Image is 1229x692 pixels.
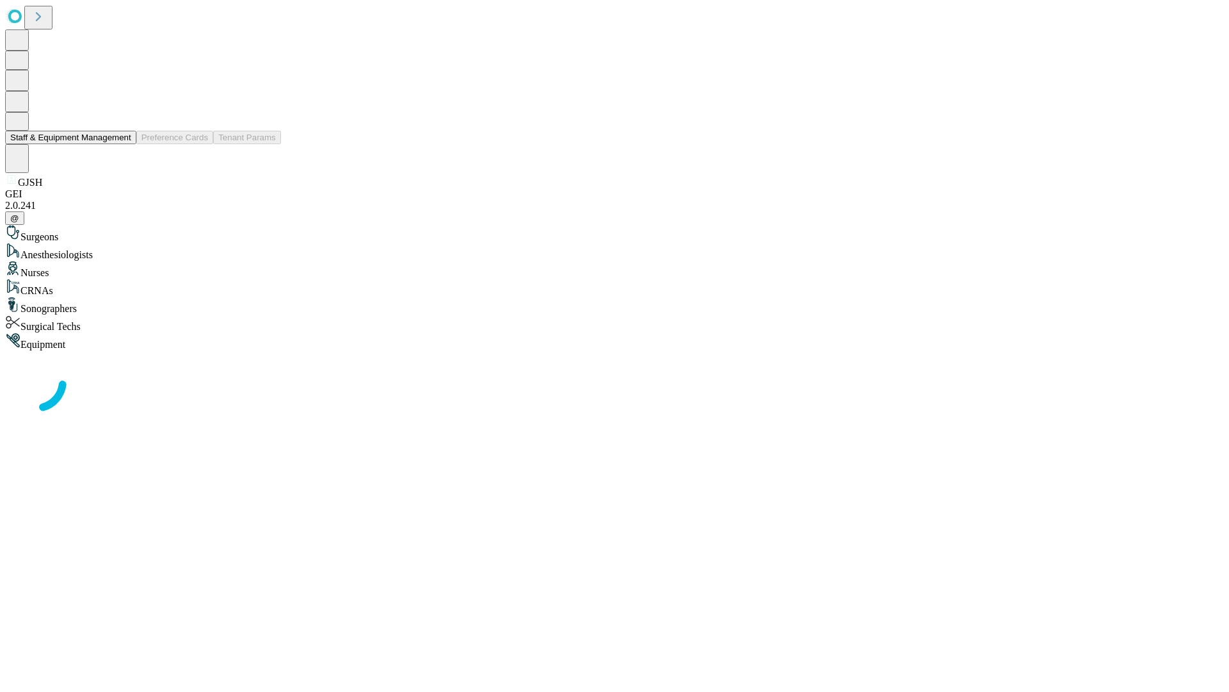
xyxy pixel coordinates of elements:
[5,315,1224,333] div: Surgical Techs
[5,333,1224,350] div: Equipment
[213,131,281,144] button: Tenant Params
[136,131,213,144] button: Preference Cards
[5,243,1224,261] div: Anesthesiologists
[5,211,24,225] button: @
[18,177,42,188] span: GJSH
[10,213,19,223] span: @
[5,188,1224,200] div: GEI
[5,131,136,144] button: Staff & Equipment Management
[5,225,1224,243] div: Surgeons
[5,200,1224,211] div: 2.0.241
[5,279,1224,297] div: CRNAs
[5,261,1224,279] div: Nurses
[5,297,1224,315] div: Sonographers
